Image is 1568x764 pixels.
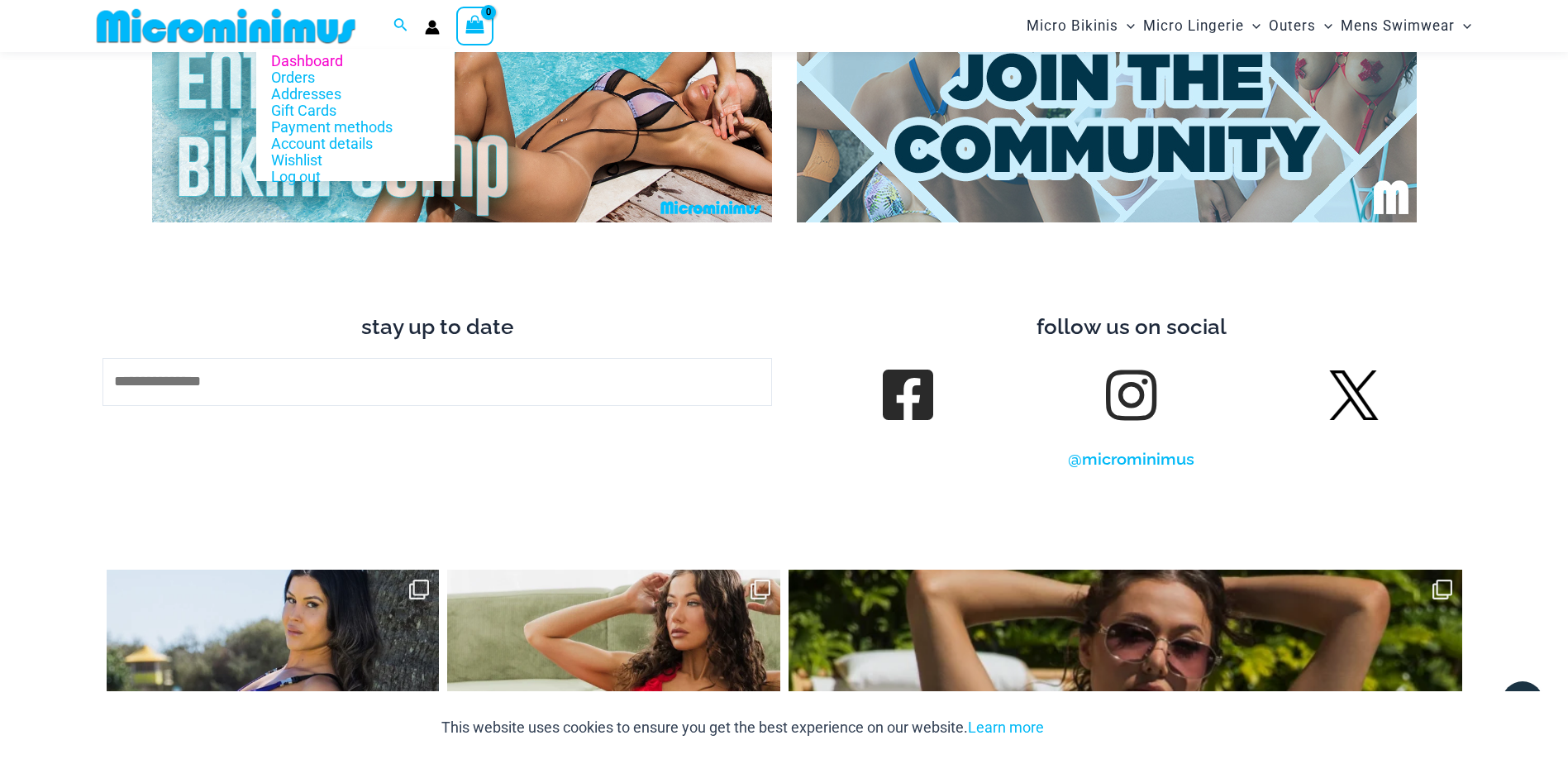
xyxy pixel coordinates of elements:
a: Micro BikinisMenu ToggleMenu Toggle [1022,5,1139,47]
span: Mens Swimwear [1341,5,1455,47]
h3: stay up to date [102,313,772,341]
a: Dashboard [256,53,455,69]
a: Follow us on Instagram [1108,372,1154,418]
a: View Shopping Cart, empty [456,7,494,45]
a: Account details [256,136,455,152]
a: Wishlist [256,152,455,169]
a: Micro LingerieMenu ToggleMenu Toggle [1139,5,1265,47]
a: Orders [256,69,455,86]
span: Micro Lingerie [1143,5,1244,47]
a: Log out [256,169,455,185]
a: @microminimus [1068,449,1194,469]
span: Micro Bikinis [1027,5,1118,47]
a: Account icon link [425,20,440,35]
a: follow us on Facebook [884,372,931,418]
span: Menu Toggle [1118,5,1135,47]
a: Payment methods [256,119,455,136]
img: Enter Bikini Comp [152,16,772,222]
span: Outers [1269,5,1316,47]
img: MM SHOP LOGO FLAT [90,7,362,45]
nav: Site Navigation [1020,2,1479,50]
button: Accept [1056,708,1127,747]
a: Gift Cards [256,103,455,119]
img: Twitter X Logo 42562 [1329,370,1379,420]
a: Learn more [968,719,1044,736]
button: Sign me up! [102,414,772,485]
a: Mens SwimwearMenu ToggleMenu Toggle [1337,5,1475,47]
span: Menu Toggle [1244,5,1261,47]
a: Addresses [256,86,455,103]
img: Join Community 2 [797,16,1417,222]
p: This website uses cookies to ensure you get the best experience on our website. [441,715,1044,740]
span: Menu Toggle [1316,5,1332,47]
span: Menu Toggle [1455,5,1471,47]
a: Search icon link [393,16,408,36]
h3: follow us on social [797,313,1466,341]
a: OutersMenu ToggleMenu Toggle [1265,5,1337,47]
